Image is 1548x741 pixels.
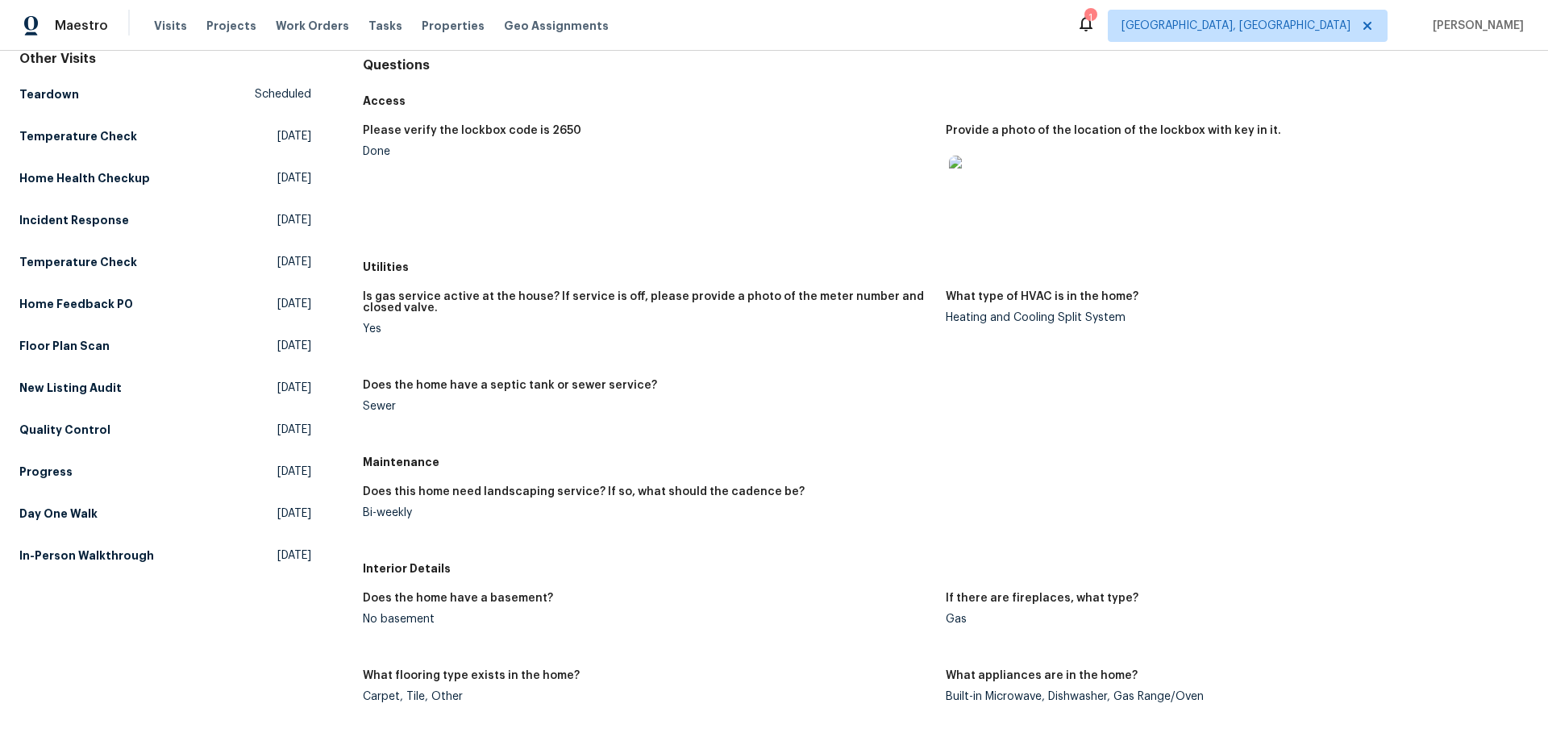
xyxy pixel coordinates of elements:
[946,593,1138,604] h5: If there are fireplaces, what type?
[363,614,933,625] div: No basement
[946,291,1138,302] h5: What type of HVAC is in the home?
[363,259,1529,275] h5: Utilities
[19,86,79,102] h5: Teardown
[19,338,110,354] h5: Floor Plan Scan
[19,80,311,109] a: TeardownScheduled
[363,401,933,412] div: Sewer
[946,670,1138,681] h5: What appliances are in the home?
[19,128,137,144] h5: Temperature Check
[504,18,609,34] span: Geo Assignments
[19,415,311,444] a: Quality Control[DATE]
[363,125,581,136] h5: Please verify the lockbox code is 2650
[55,18,108,34] span: Maestro
[1121,18,1350,34] span: [GEOGRAPHIC_DATA], [GEOGRAPHIC_DATA]
[19,122,311,151] a: Temperature Check[DATE]
[363,560,1529,577] h5: Interior Details
[277,254,311,270] span: [DATE]
[363,593,553,604] h5: Does the home have a basement?
[19,541,311,570] a: In-Person Walkthrough[DATE]
[277,380,311,396] span: [DATE]
[363,691,933,702] div: Carpet, Tile, Other
[19,499,311,528] a: Day One Walk[DATE]
[363,93,1529,109] h5: Access
[19,206,311,235] a: Incident Response[DATE]
[19,248,311,277] a: Temperature Check[DATE]
[363,454,1529,470] h5: Maintenance
[277,212,311,228] span: [DATE]
[19,296,133,312] h5: Home Feedback P0
[946,691,1516,702] div: Built-in Microwave, Dishwasher, Gas Range/Oven
[277,464,311,480] span: [DATE]
[19,422,110,438] h5: Quality Control
[19,373,311,402] a: New Listing Audit[DATE]
[277,422,311,438] span: [DATE]
[19,506,98,522] h5: Day One Walk
[19,212,129,228] h5: Incident Response
[277,128,311,144] span: [DATE]
[422,18,485,34] span: Properties
[255,86,311,102] span: Scheduled
[1426,18,1524,34] span: [PERSON_NAME]
[946,125,1281,136] h5: Provide a photo of the location of the lockbox with key in it.
[363,380,657,391] h5: Does the home have a septic tank or sewer service?
[277,506,311,522] span: [DATE]
[277,296,311,312] span: [DATE]
[363,323,933,335] div: Yes
[363,291,933,314] h5: Is gas service active at the house? If service is off, please provide a photo of the meter number...
[277,547,311,564] span: [DATE]
[19,51,311,67] div: Other Visits
[946,614,1516,625] div: Gas
[154,18,187,34] span: Visits
[363,57,1529,73] h4: Questions
[19,331,311,360] a: Floor Plan Scan[DATE]
[363,486,805,497] h5: Does this home need landscaping service? If so, what should the cadence be?
[19,289,311,318] a: Home Feedback P0[DATE]
[19,254,137,270] h5: Temperature Check
[19,464,73,480] h5: Progress
[277,170,311,186] span: [DATE]
[363,507,933,518] div: Bi-weekly
[19,547,154,564] h5: In-Person Walkthrough
[19,380,122,396] h5: New Listing Audit
[19,164,311,193] a: Home Health Checkup[DATE]
[206,18,256,34] span: Projects
[946,312,1516,323] div: Heating and Cooling Split System
[1084,10,1096,26] div: 1
[277,338,311,354] span: [DATE]
[368,20,402,31] span: Tasks
[19,170,150,186] h5: Home Health Checkup
[276,18,349,34] span: Work Orders
[19,457,311,486] a: Progress[DATE]
[363,670,580,681] h5: What flooring type exists in the home?
[363,146,933,157] div: Done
